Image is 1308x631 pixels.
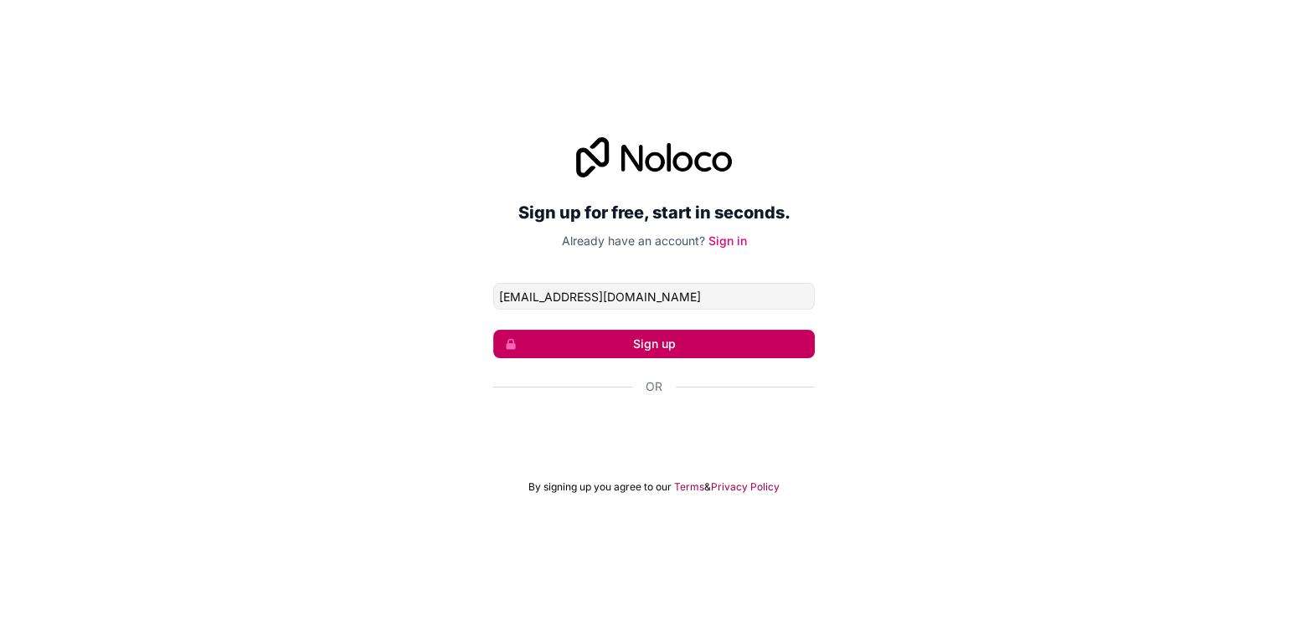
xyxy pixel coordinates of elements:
[674,480,704,494] a: Terms
[704,480,711,494] span: &
[528,480,672,494] span: By signing up you agree to our
[711,480,780,494] a: Privacy Policy
[708,233,747,248] a: Sign in
[493,330,815,358] button: Sign up
[493,198,815,228] h2: Sign up for free, start in seconds.
[485,413,823,450] iframe: Sign in with Google Button
[493,283,815,310] input: Email address
[646,378,662,395] span: Or
[562,233,705,248] span: Already have an account?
